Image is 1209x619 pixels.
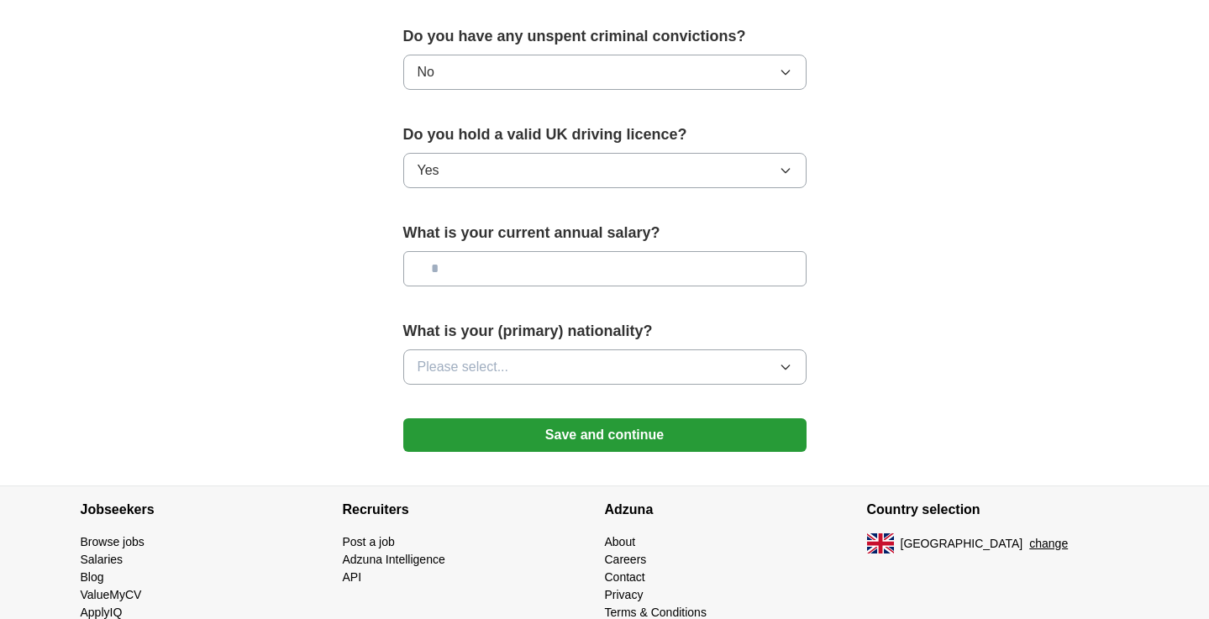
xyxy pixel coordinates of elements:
a: Privacy [605,588,644,601]
label: Do you have any unspent criminal convictions? [403,25,807,48]
a: Adzuna Intelligence [343,553,445,566]
label: What is your (primary) nationality? [403,320,807,343]
a: Terms & Conditions [605,606,707,619]
span: Please select... [418,357,509,377]
button: Yes [403,153,807,188]
a: Post a job [343,535,395,548]
a: API [343,570,362,584]
h4: Country selection [867,486,1129,533]
button: change [1029,535,1068,553]
a: Contact [605,570,645,584]
a: ApplyIQ [81,606,123,619]
a: Careers [605,553,647,566]
button: No [403,55,807,90]
span: Yes [418,160,439,181]
a: ValueMyCV [81,588,142,601]
img: UK flag [867,533,894,553]
span: [GEOGRAPHIC_DATA] [901,535,1023,553]
a: Browse jobs [81,535,145,548]
button: Save and continue [403,418,807,452]
a: Salaries [81,553,124,566]
a: About [605,535,636,548]
button: Please select... [403,349,807,385]
a: Blog [81,570,104,584]
label: What is your current annual salary? [403,222,807,244]
label: Do you hold a valid UK driving licence? [403,123,807,146]
span: No [418,62,434,82]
